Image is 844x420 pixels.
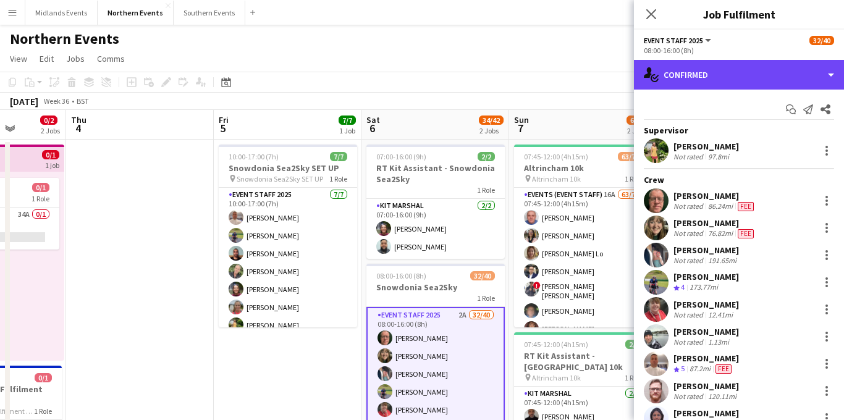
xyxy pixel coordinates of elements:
[634,174,844,185] div: Crew
[706,392,739,401] div: 120.11mi
[514,114,529,125] span: Sun
[634,60,844,90] div: Confirmed
[673,256,706,265] div: Not rated
[713,364,734,374] div: Crew has different fees then in role
[237,174,323,183] span: Snowdonia Sea2Sky SET UP
[479,115,504,125] span: 34/42
[644,46,834,55] div: 08:00-16:00 (8h)
[673,337,706,346] div: Not rated
[366,162,505,185] h3: RT Kit Assistant - Snowdonia Sea2Sky
[42,150,59,159] span: 0/1
[634,6,844,22] h3: Job Fulfilment
[479,126,503,135] div: 2 Jobs
[673,141,739,152] div: [PERSON_NAME]
[217,121,229,135] span: 5
[533,282,541,289] span: !
[32,183,49,192] span: 0/1
[514,350,652,372] h3: RT Kit Assistant - [GEOGRAPHIC_DATA] 10k
[687,282,720,293] div: 173.77mi
[673,152,706,161] div: Not rated
[376,152,426,161] span: 07:00-16:00 (9h)
[532,174,581,183] span: Altrincham 10k
[339,126,355,135] div: 1 Job
[25,1,98,25] button: Midlands Events
[673,326,739,337] div: [PERSON_NAME]
[366,282,505,293] h3: Snowdonia Sea2Sky
[673,201,706,211] div: Not rated
[77,96,89,106] div: BST
[61,51,90,67] a: Jobs
[706,310,735,319] div: 12.41mi
[229,152,279,161] span: 10:00-17:00 (7h)
[524,340,588,349] span: 07:45-12:00 (4h15m)
[330,152,347,161] span: 7/7
[329,174,347,183] span: 1 Role
[339,115,356,125] span: 7/7
[735,229,756,238] div: Crew has different fees then in role
[673,229,706,238] div: Not rated
[735,201,756,211] div: Crew has different fees then in role
[673,245,739,256] div: [PERSON_NAME]
[470,271,495,280] span: 32/40
[376,271,426,280] span: 08:00-16:00 (8h)
[366,114,380,125] span: Sat
[532,373,581,382] span: Altrincham 10k
[627,115,651,125] span: 65/72
[219,188,357,337] app-card-role: Event Staff 20257/710:00-17:00 (7h)[PERSON_NAME][PERSON_NAME][PERSON_NAME][PERSON_NAME][PERSON_NA...
[10,53,27,64] span: View
[715,364,732,374] span: Fee
[644,36,713,45] button: Event Staff 2025
[41,96,72,106] span: Week 36
[219,114,229,125] span: Fri
[706,256,739,265] div: 191.65mi
[627,126,651,135] div: 2 Jobs
[365,121,380,135] span: 6
[10,30,119,48] h1: Northern Events
[219,145,357,327] app-job-card: 10:00-17:00 (7h)7/7Snowdonia Sea2Sky SET UP Snowdonia Sea2Sky SET UP1 RoleEvent Staff 20257/710:0...
[673,299,739,310] div: [PERSON_NAME]
[32,194,49,203] span: 1 Role
[644,36,703,45] span: Event Staff 2025
[706,337,732,346] div: 1.13mi
[673,392,706,401] div: Not rated
[673,353,739,364] div: [PERSON_NAME]
[634,125,844,136] div: Supervisor
[477,293,495,303] span: 1 Role
[625,340,643,349] span: 2/2
[10,95,38,107] div: [DATE]
[66,53,85,64] span: Jobs
[673,380,739,392] div: [PERSON_NAME]
[366,145,505,259] app-job-card: 07:00-16:00 (9h)2/2RT Kit Assistant - Snowdonia Sea2Sky1 RoleKit Marshal2/207:00-16:00 (9h)[PERSO...
[98,1,174,25] button: Northern Events
[706,229,735,238] div: 76.82mi
[673,408,739,419] div: [PERSON_NAME]
[366,199,505,259] app-card-role: Kit Marshal2/207:00-16:00 (9h)[PERSON_NAME][PERSON_NAME]
[219,162,357,174] h3: Snowdonia Sea2Sky SET UP
[524,152,588,161] span: 07:45-12:00 (4h15m)
[512,121,529,135] span: 7
[40,115,57,125] span: 0/2
[673,190,756,201] div: [PERSON_NAME]
[681,364,685,373] span: 5
[625,174,643,183] span: 1 Role
[687,364,713,374] div: 87.2mi
[35,51,59,67] a: Edit
[478,152,495,161] span: 2/2
[681,282,685,292] span: 4
[71,114,87,125] span: Thu
[69,121,87,135] span: 4
[738,202,754,211] span: Fee
[706,152,732,161] div: 97.8mi
[514,145,652,327] app-job-card: 07:45-12:00 (4h15m)63/70Altrincham 10k Altrincham 10k1 RoleEvents (Event Staff)16A63/7007:45-12:0...
[673,310,706,319] div: Not rated
[514,162,652,174] h3: Altrincham 10k
[618,152,643,161] span: 63/70
[97,53,125,64] span: Comms
[625,373,643,382] span: 1 Role
[45,159,59,170] div: 1 job
[809,36,834,45] span: 32/40
[174,1,245,25] button: Southern Events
